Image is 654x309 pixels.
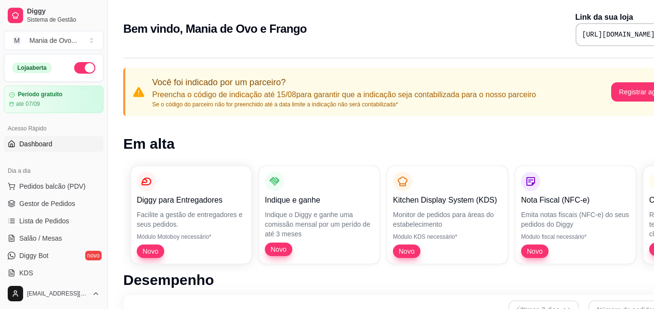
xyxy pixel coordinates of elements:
span: Lista de Pedidos [19,216,69,226]
span: Pedidos balcão (PDV) [19,181,86,191]
button: Alterar Status [74,62,95,74]
span: Novo [395,246,419,256]
a: KDS [4,265,104,281]
span: KDS [19,268,33,278]
button: Pedidos balcão (PDV) [4,179,104,194]
span: Novo [139,246,162,256]
span: Dashboard [19,139,52,149]
span: Gestor de Pedidos [19,199,75,208]
p: Facilite a gestão de entregadores e seus pedidos. [137,210,246,229]
a: Gestor de Pedidos [4,196,104,211]
button: Kitchen Display System (KDS)Monitor de pedidos para áreas do estabelecimentoMódulo KDS necessário... [387,166,508,264]
span: Salão / Mesas [19,233,62,243]
a: Período gratuitoaté 07/09 [4,86,104,113]
p: Monitor de pedidos para áreas do estabelecimento [393,210,502,229]
button: [EMAIL_ADDRESS][DOMAIN_NAME] [4,282,104,305]
div: Dia a dia [4,163,104,179]
p: Se o código do parceiro não for preenchido até a data limite a indicação não será contabilizada* [152,101,536,108]
span: Sistema de Gestão [27,16,100,24]
p: Preencha o código de indicação até 15/08 para garantir que a indicação seja contabilizada para o ... [152,89,536,101]
p: Nota Fiscal (NFC-e) [521,194,630,206]
span: Diggy Bot [19,251,49,260]
a: Lista de Pedidos [4,213,104,229]
div: Acesso Rápido [4,121,104,136]
p: Kitchen Display System (KDS) [393,194,502,206]
div: Mania de Ovo ... [29,36,77,45]
p: Você foi indicado por um parceiro? [152,76,536,89]
a: Diggy Botnovo [4,248,104,263]
a: DiggySistema de Gestão [4,4,104,27]
button: Indique e ganheIndique o Diggy e ganhe uma comissão mensal por um perído de até 3 mesesNovo [259,166,379,264]
button: Diggy para EntregadoresFacilite a gestão de entregadores e seus pedidos.Módulo Motoboy necessário... [131,166,251,264]
h2: Bem vindo, Mania de Ovo e Frango [123,21,307,37]
p: Diggy para Entregadores [137,194,246,206]
div: Loja aberta [12,63,52,73]
p: Módulo fiscal necessário* [521,233,630,241]
a: Dashboard [4,136,104,152]
span: M [12,36,22,45]
span: [EMAIL_ADDRESS][DOMAIN_NAME] [27,290,88,297]
button: Nota Fiscal (NFC-e)Emita notas fiscais (NFC-e) do seus pedidos do DiggyMódulo fiscal necessário*Novo [515,166,636,264]
p: Emita notas fiscais (NFC-e) do seus pedidos do Diggy [521,210,630,229]
p: Indique e ganhe [265,194,374,206]
p: Módulo Motoboy necessário* [137,233,246,241]
span: Novo [523,246,547,256]
span: Novo [267,245,290,254]
article: Período gratuito [18,91,63,98]
article: até 07/09 [16,100,40,108]
a: Salão / Mesas [4,231,104,246]
p: Indique o Diggy e ganhe uma comissão mensal por um perído de até 3 meses [265,210,374,239]
p: Módulo KDS necessário* [393,233,502,241]
span: Diggy [27,7,100,16]
button: Select a team [4,31,104,50]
